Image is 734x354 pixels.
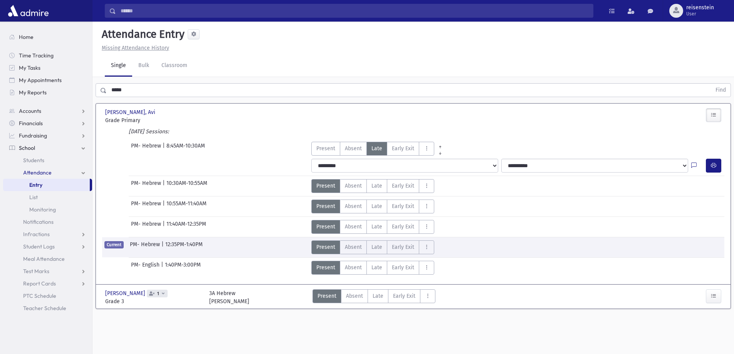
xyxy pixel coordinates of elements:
span: Absent [346,292,363,300]
span: Absent [345,202,362,210]
a: Financials [3,117,92,129]
span: Early Exit [393,292,415,300]
span: 1:40PM-3:00PM [165,261,201,275]
span: Late [371,243,382,251]
span: 10:55AM-11:40AM [166,200,207,213]
span: My Reports [19,89,47,96]
span: Grade Primary [105,116,202,124]
span: Early Exit [392,243,414,251]
div: AttTypes [311,261,434,275]
span: 1 [156,291,161,296]
span: Late [373,292,383,300]
a: My Reports [3,86,92,99]
span: Early Exit [392,263,414,272]
a: Monitoring [3,203,92,216]
a: Home [3,31,92,43]
span: Financials [19,120,43,127]
a: Teacher Schedule [3,302,92,314]
span: Present [316,243,335,251]
a: All Later [434,148,446,154]
a: My Appointments [3,74,92,86]
span: 12:35PM-1:40PM [165,240,203,254]
span: Present [316,202,335,210]
button: Find [711,84,731,97]
a: Accounts [3,105,92,117]
div: AttTypes [311,200,434,213]
span: reisenstein [686,5,714,11]
span: Test Marks [23,268,49,275]
span: User [686,11,714,17]
span: Present [316,144,335,153]
div: AttTypes [311,179,434,193]
a: Infractions [3,228,92,240]
a: Notifications [3,216,92,228]
span: PM- Hebrew [130,240,161,254]
span: | [163,220,166,234]
span: Present [316,223,335,231]
div: AttTypes [311,240,434,254]
a: Single [105,55,132,77]
a: Students [3,154,92,166]
span: Late [371,182,382,190]
a: Fundraising [3,129,92,142]
span: Grade 3 [105,297,202,305]
a: List [3,191,92,203]
span: PTC Schedule [23,292,56,299]
u: Missing Attendance History [102,45,169,51]
span: Infractions [23,231,50,238]
span: Notifications [23,218,54,225]
a: Bulk [132,55,155,77]
span: Late [371,223,382,231]
a: Student Logs [3,240,92,253]
span: School [19,144,35,151]
div: AttTypes [311,142,446,156]
span: 10:30AM-10:55AM [166,179,207,193]
span: Absent [345,144,362,153]
span: Present [316,182,335,190]
span: PM- Hebrew [131,142,163,156]
span: My Tasks [19,64,40,71]
a: Missing Attendance History [99,45,169,51]
span: Meal Attendance [23,255,65,262]
a: Report Cards [3,277,92,290]
span: Monitoring [29,206,56,213]
span: | [163,179,166,193]
span: | [161,240,165,254]
a: School [3,142,92,154]
i: [DATE] Sessions: [129,128,169,135]
div: AttTypes [311,220,434,234]
span: Time Tracking [19,52,54,59]
span: Present [317,292,336,300]
span: Fundraising [19,132,47,139]
a: Time Tracking [3,49,92,62]
span: | [163,142,166,156]
span: Absent [345,223,362,231]
a: Attendance [3,166,92,179]
span: PM- English [131,261,161,275]
span: Students [23,157,44,164]
a: Test Marks [3,265,92,277]
span: Late [371,144,382,153]
span: Accounts [19,107,41,114]
span: 8:45AM-10:30AM [166,142,205,156]
a: Meal Attendance [3,253,92,265]
span: Early Exit [392,202,414,210]
a: Entry [3,179,90,191]
span: Absent [345,182,362,190]
span: PM- Hebrew [131,220,163,234]
span: Report Cards [23,280,56,287]
input: Search [116,4,593,18]
span: Present [316,263,335,272]
span: Student Logs [23,243,55,250]
span: My Appointments [19,77,62,84]
span: List [29,194,38,201]
span: Absent [345,243,362,251]
img: AdmirePro [6,3,50,18]
span: Home [19,34,34,40]
span: PM- Hebrew [131,179,163,193]
a: All Prior [434,142,446,148]
a: My Tasks [3,62,92,74]
span: | [163,200,166,213]
h5: Attendance Entry [99,28,185,41]
span: Early Exit [392,223,414,231]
